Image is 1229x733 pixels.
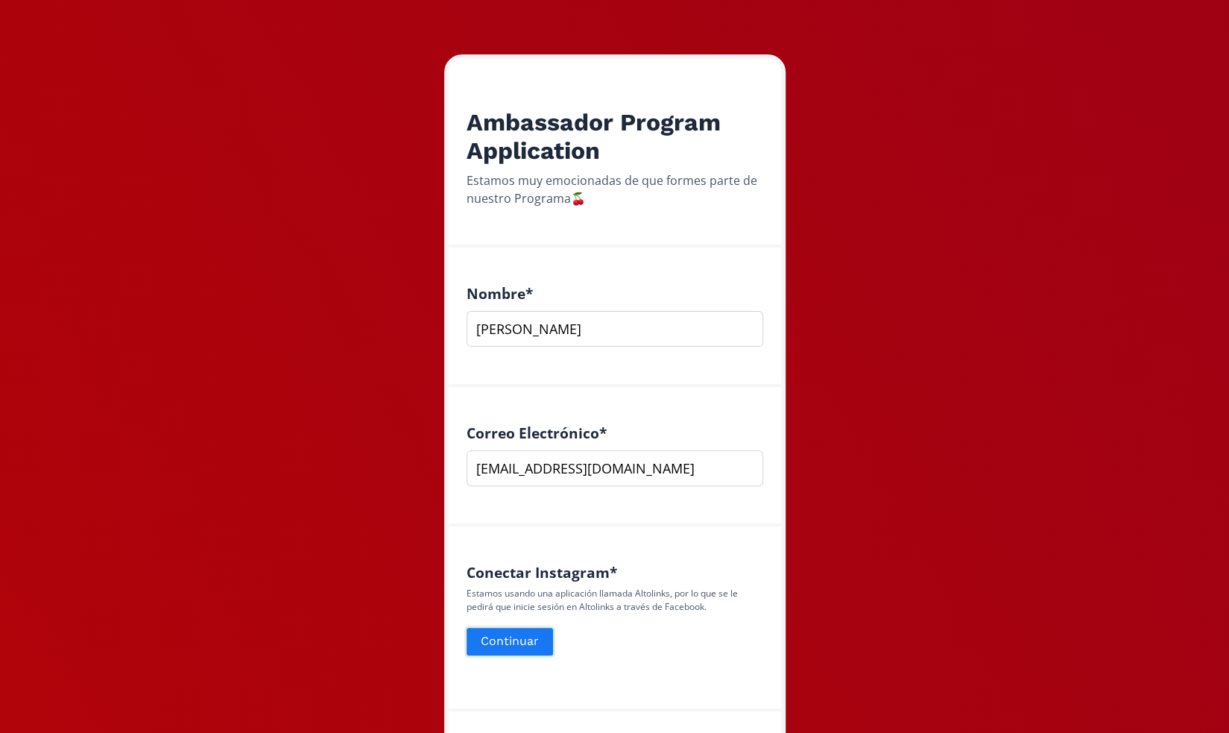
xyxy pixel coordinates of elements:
[467,587,763,614] p: Estamos usando una aplicación llamada Altolinks, por lo que se le pedirá que inicie sesión en Alt...
[464,626,555,658] button: Continuar
[467,311,763,347] input: Escribe aquí tu respuesta...
[467,108,763,166] h2: Ambassador Program Application
[467,172,763,207] div: Estamos muy emocionadas de que formes parte de nuestro Programa🍒
[467,285,763,302] h4: Nombre *
[467,564,763,581] h4: Conectar Instagram *
[467,424,763,441] h4: Correo Electrónico *
[467,450,763,486] input: nombre@ejemplo.com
